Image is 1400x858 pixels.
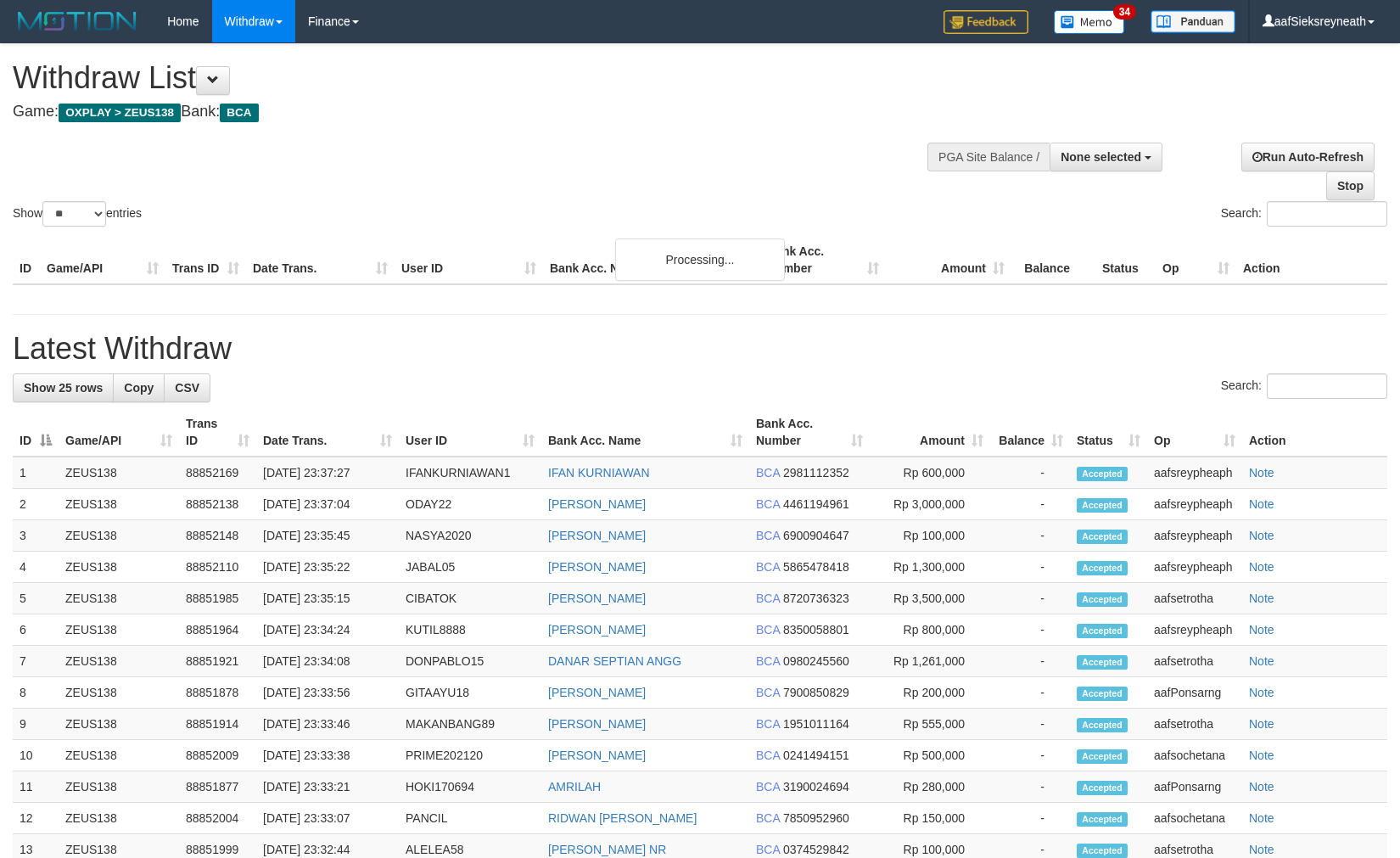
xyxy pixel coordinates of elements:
[13,236,40,284] th: ID
[59,803,179,834] td: ZEUS138
[756,466,780,479] span: BCA
[179,583,256,614] td: 88851985
[13,552,59,583] td: 4
[615,238,785,281] div: Processing...
[1147,489,1242,520] td: aafsreypheaph
[399,740,541,771] td: PRIME202120
[59,583,179,614] td: ZEUS138
[42,201,106,227] select: Showentries
[13,583,59,614] td: 5
[13,457,59,489] td: 1
[870,740,990,771] td: Rp 500,000
[756,623,780,636] span: BCA
[1147,709,1242,740] td: aafsetrotha
[870,646,990,677] td: Rp 1,261,000
[13,740,59,771] td: 10
[1147,457,1242,489] td: aafsreypheaph
[760,236,886,284] th: Bank Acc. Number
[548,811,697,825] a: RIDWAN [PERSON_NAME]
[783,811,849,825] span: Copy 7850952960 to clipboard
[548,466,650,479] a: IFAN KURNIAWAN
[1077,749,1128,764] span: Accepted
[548,497,646,511] a: [PERSON_NAME]
[399,520,541,552] td: NASYA2020
[990,408,1070,457] th: Balance: activate to sort column ascending
[179,771,256,803] td: 88851877
[1221,201,1387,227] label: Search:
[990,740,1070,771] td: -
[1077,655,1128,670] span: Accepted
[1249,529,1274,542] a: Note
[59,614,179,646] td: ZEUS138
[256,646,399,677] td: [DATE] 23:34:08
[1249,811,1274,825] a: Note
[13,614,59,646] td: 6
[870,583,990,614] td: Rp 3,500,000
[548,529,646,542] a: [PERSON_NAME]
[783,749,849,762] span: Copy 0241494151 to clipboard
[256,740,399,771] td: [DATE] 23:33:38
[256,677,399,709] td: [DATE] 23:33:56
[179,677,256,709] td: 88851878
[399,771,541,803] td: HOKI170694
[399,677,541,709] td: GITAAYU18
[13,332,1387,366] h1: Latest Withdraw
[1077,467,1128,481] span: Accepted
[756,560,780,574] span: BCA
[783,529,849,542] span: Copy 6900904647 to clipboard
[783,843,849,856] span: Copy 0374529842 to clipboard
[783,717,849,731] span: Copy 1951011164 to clipboard
[756,843,780,856] span: BCA
[179,740,256,771] td: 88852009
[870,803,990,834] td: Rp 150,000
[1011,236,1095,284] th: Balance
[179,520,256,552] td: 88852148
[1147,803,1242,834] td: aafsochetana
[13,8,142,34] img: MOTION_logo.png
[548,843,666,856] a: [PERSON_NAME] NR
[756,749,780,762] span: BCA
[399,552,541,583] td: JABAL05
[783,686,849,699] span: Copy 7900850829 to clipboard
[1151,10,1235,33] img: panduan.png
[870,457,990,489] td: Rp 600,000
[783,466,849,479] span: Copy 2981112352 to clipboard
[870,614,990,646] td: Rp 800,000
[783,592,849,605] span: Copy 8720736323 to clipboard
[783,560,849,574] span: Copy 5865478418 to clipboard
[246,236,395,284] th: Date Trans.
[756,686,780,699] span: BCA
[870,771,990,803] td: Rp 280,000
[756,529,780,542] span: BCA
[13,803,59,834] td: 12
[175,381,199,395] span: CSV
[256,520,399,552] td: [DATE] 23:35:45
[59,709,179,740] td: ZEUS138
[870,489,990,520] td: Rp 3,000,000
[1077,687,1128,701] span: Accepted
[1249,466,1274,479] a: Note
[1249,560,1274,574] a: Note
[870,408,990,457] th: Amount: activate to sort column ascending
[256,489,399,520] td: [DATE] 23:37:04
[399,614,541,646] td: KUTIL8888
[256,457,399,489] td: [DATE] 23:37:27
[1077,812,1128,827] span: Accepted
[1147,583,1242,614] td: aafsetrotha
[1147,771,1242,803] td: aafPonsarng
[399,489,541,520] td: ODAY22
[927,143,1050,171] div: PGA Site Balance /
[220,104,258,122] span: BCA
[990,489,1070,520] td: -
[541,408,749,457] th: Bank Acc. Name: activate to sort column ascending
[1077,592,1128,607] span: Accepted
[1050,143,1162,171] button: None selected
[1147,614,1242,646] td: aafsreypheaph
[179,552,256,583] td: 88852110
[548,686,646,699] a: [PERSON_NAME]
[1249,749,1274,762] a: Note
[256,552,399,583] td: [DATE] 23:35:22
[783,654,849,668] span: Copy 0980245560 to clipboard
[1147,552,1242,583] td: aafsreypheaph
[1249,654,1274,668] a: Note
